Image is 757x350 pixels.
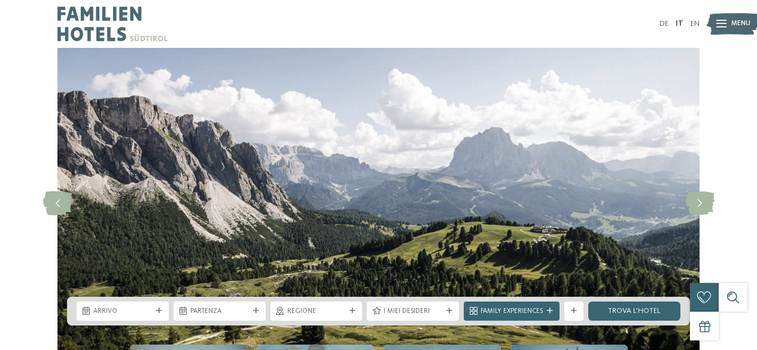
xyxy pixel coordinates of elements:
[676,20,683,28] a: IT
[588,302,680,321] a: trova l’hotel
[287,307,346,316] span: Regione
[481,307,543,316] span: Family Experiences
[731,19,750,29] span: Menu
[93,307,152,316] span: Arrivo
[691,20,700,28] a: EN
[659,20,668,28] a: DE
[190,307,249,316] span: Partenza
[384,307,442,316] span: I miei desideri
